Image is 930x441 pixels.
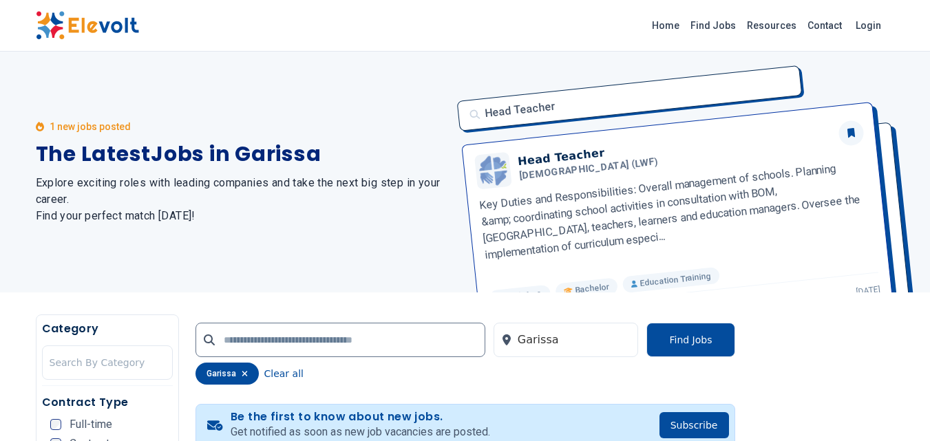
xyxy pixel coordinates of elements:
a: Find Jobs [685,14,741,36]
h5: Category [42,321,173,337]
div: garissa [195,363,259,385]
a: Resources [741,14,802,36]
button: Find Jobs [646,323,735,357]
a: Contact [802,14,847,36]
span: Full-time [70,419,112,430]
p: Get notified as soon as new job vacancies are posted. [231,424,490,440]
input: Full-time [50,419,61,430]
h4: Be the first to know about new jobs. [231,410,490,424]
button: Clear all [264,363,304,385]
h5: Contract Type [42,394,173,411]
h2: Explore exciting roles with leading companies and take the next big step in your career. Find you... [36,175,449,224]
p: 1 new jobs posted [50,120,131,133]
img: Elevolt [36,11,139,40]
button: Subscribe [659,412,729,438]
a: Login [847,12,889,39]
h1: The Latest Jobs in Garissa [36,142,449,166]
a: Home [646,14,685,36]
